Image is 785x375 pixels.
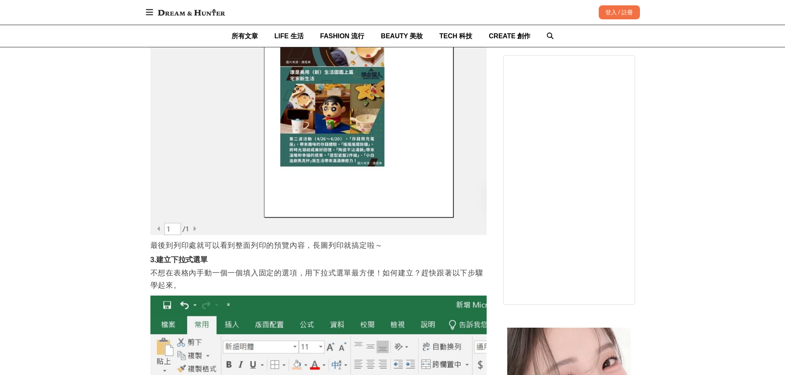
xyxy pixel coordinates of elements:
p: 不想在表格內手動一個一個填入固定的選項，用下拉式選單最方便！如何建立？趕快跟著以下步驟學起來。 [150,267,487,291]
a: 所有文章 [232,25,258,47]
span: 所有文章 [232,33,258,40]
div: 登入 / 註冊 [599,5,640,19]
span: BEAUTY 美妝 [381,33,423,40]
a: FASHION 流行 [320,25,365,47]
a: CREATE 創作 [489,25,530,47]
img: Dream & Hunter [154,5,229,20]
a: TECH 科技 [439,25,472,47]
p: 最後到列印處就可以看到整面列印的預覽內容，長圖列印就搞定啦～ [150,239,487,252]
a: LIFE 生活 [274,25,304,47]
span: LIFE 生活 [274,33,304,40]
span: TECH 科技 [439,33,472,40]
a: BEAUTY 美妝 [381,25,423,47]
h3: 3.建立下拉式選單 [150,256,487,265]
span: FASHION 流行 [320,33,365,40]
span: CREATE 創作 [489,33,530,40]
